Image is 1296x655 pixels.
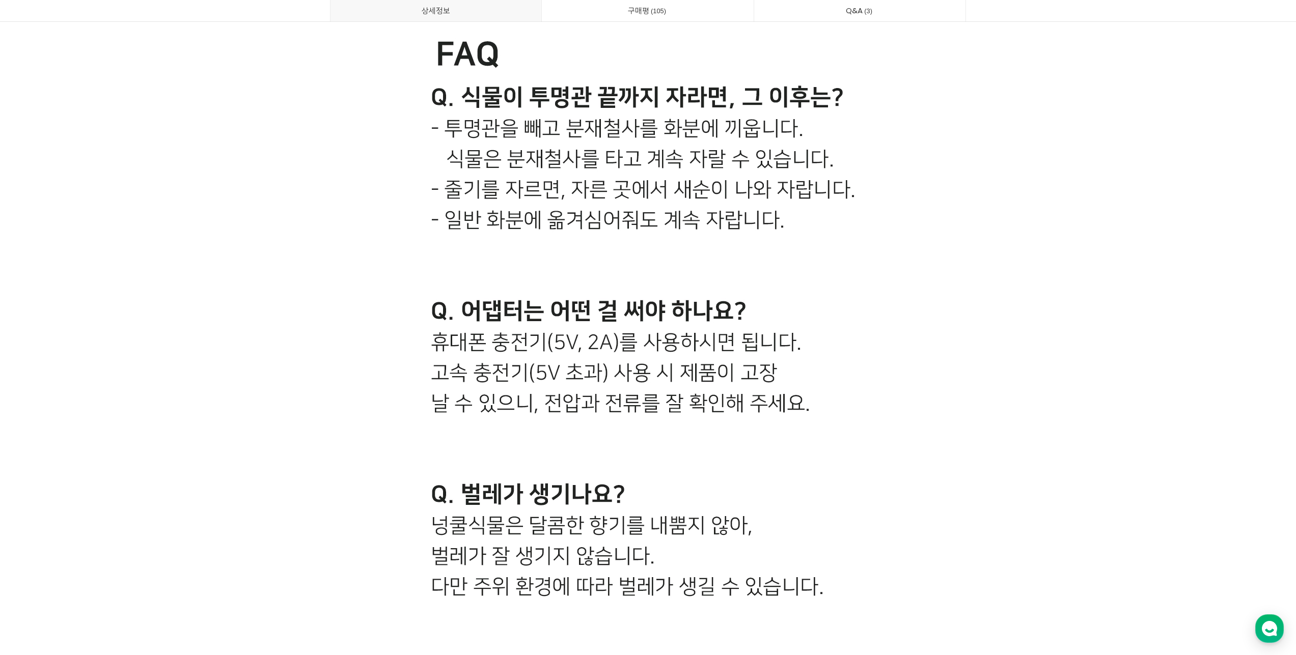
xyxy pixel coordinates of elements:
span: 대화 [93,338,105,347]
span: 3 [863,6,874,16]
span: 설정 [157,338,170,346]
span: 홈 [32,338,38,346]
a: 설정 [131,323,196,348]
a: 홈 [3,323,67,348]
span: 105 [649,6,668,16]
a: 대화 [67,323,131,348]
